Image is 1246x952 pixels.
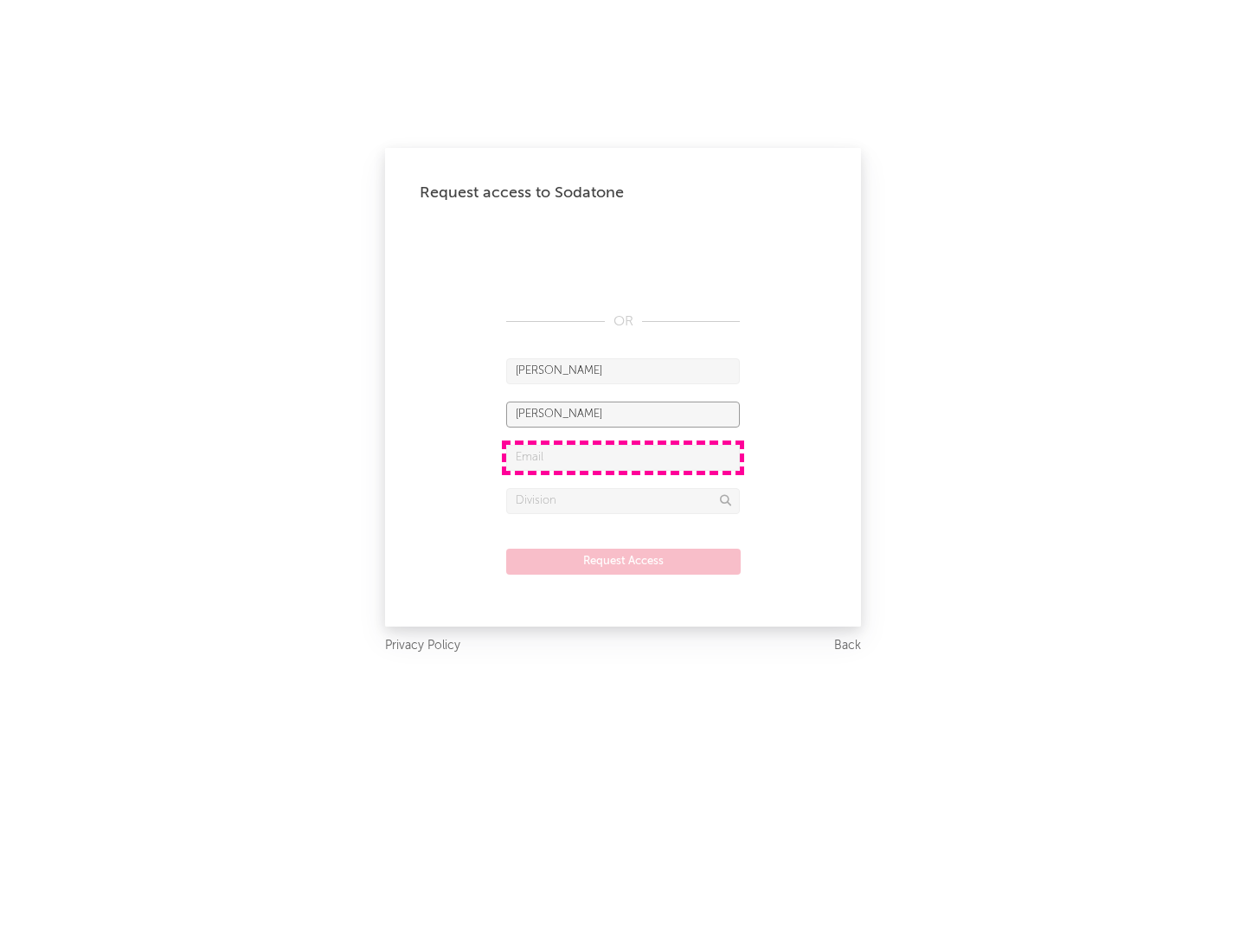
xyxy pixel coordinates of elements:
[506,402,740,428] input: Last Name
[834,635,861,657] a: Back
[506,358,740,384] input: First Name
[420,183,826,203] div: Request access to Sodatone
[385,635,460,657] a: Privacy Policy
[506,488,740,514] input: Division
[506,549,741,575] button: Request Access
[506,445,740,471] input: Email
[506,312,740,332] div: OR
